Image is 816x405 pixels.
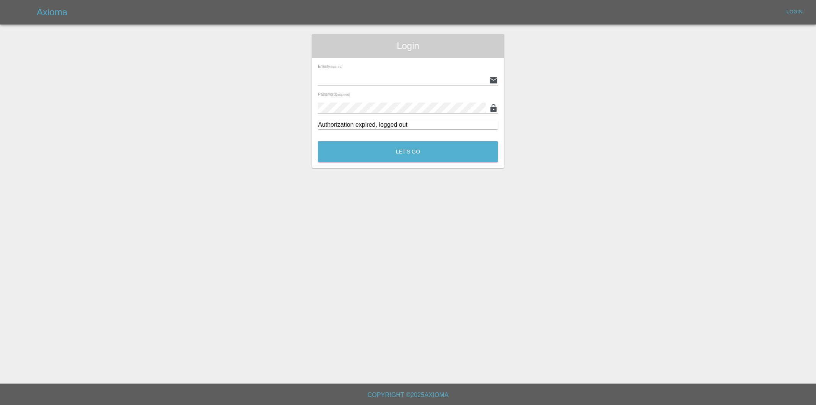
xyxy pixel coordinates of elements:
[336,93,350,96] small: (required)
[37,6,67,18] h5: Axioma
[318,40,498,52] span: Login
[6,390,810,400] h6: Copyright © 2025 Axioma
[318,64,342,69] span: Email
[782,6,807,18] a: Login
[318,92,350,96] span: Password
[328,65,342,69] small: (required)
[318,141,498,162] button: Let's Go
[318,120,498,129] div: Authorization expired, logged out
